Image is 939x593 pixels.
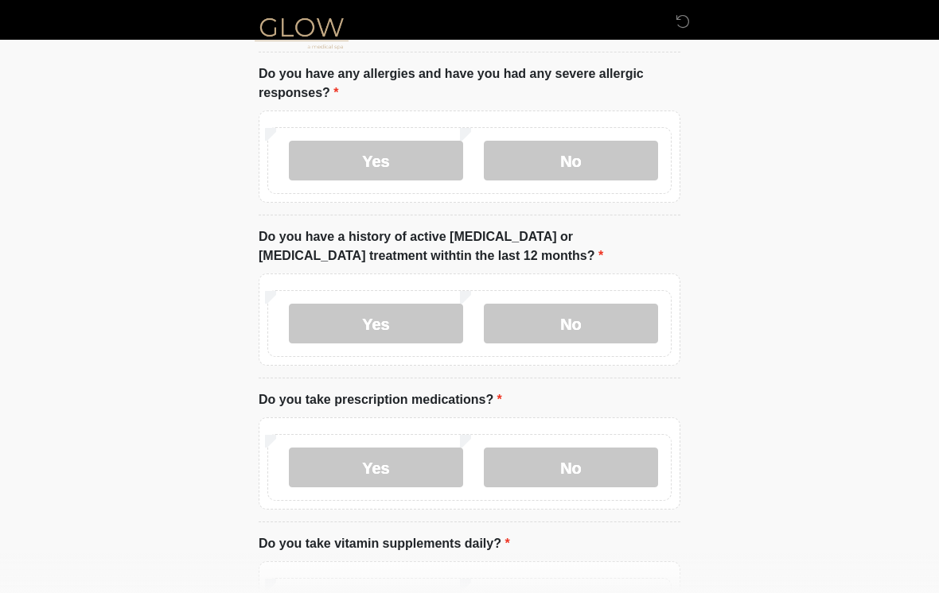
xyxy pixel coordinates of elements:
label: Do you take vitamin supplements daily? [259,534,510,553]
img: Glow Medical Spa Logo [243,12,360,52]
label: No [484,304,658,343]
label: Do you have a history of active [MEDICAL_DATA] or [MEDICAL_DATA] treatment withtin the last 12 mo... [259,227,680,265]
label: No [484,448,658,487]
label: Do you take prescription medications? [259,390,502,409]
label: Yes [289,448,463,487]
label: Yes [289,304,463,343]
label: Yes [289,141,463,180]
label: Do you have any allergies and have you had any severe allergic responses? [259,64,680,103]
label: No [484,141,658,180]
